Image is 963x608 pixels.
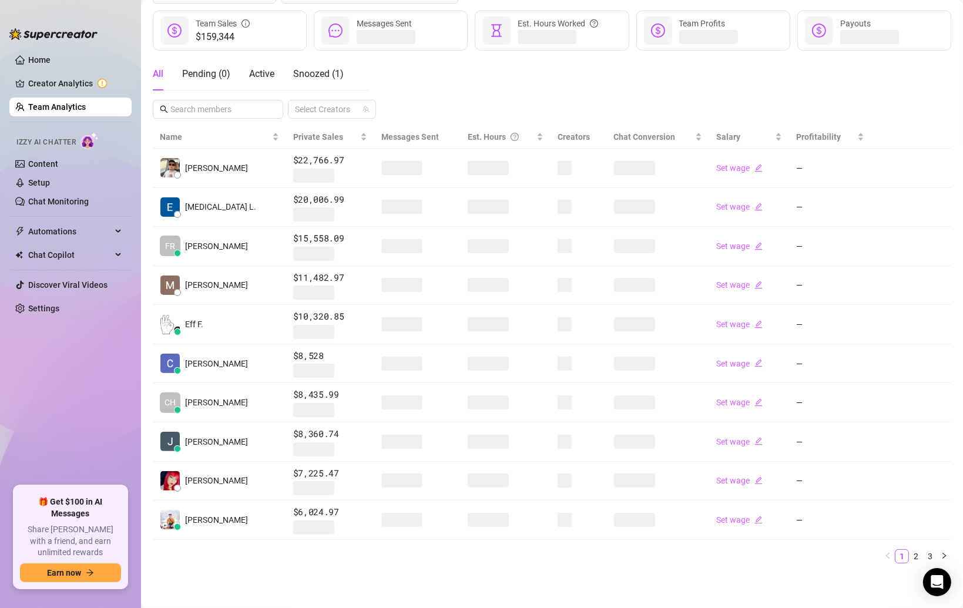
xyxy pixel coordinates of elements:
input: Search members [170,103,267,116]
a: Content [28,159,58,169]
img: logo-BBDzfeDw.svg [9,28,98,40]
span: [MEDICAL_DATA] L. [185,200,256,213]
th: Name [153,126,286,149]
a: 3 [924,550,937,563]
li: 3 [923,549,937,563]
th: Creators [551,126,606,149]
button: right [937,549,951,563]
span: [PERSON_NAME] [185,474,248,487]
span: [PERSON_NAME] [185,162,248,174]
span: Automations [28,222,112,241]
button: Earn nowarrow-right [20,563,121,582]
a: Set wageedit [716,202,763,211]
span: Name [160,130,270,143]
td: — [789,305,871,344]
li: 2 [909,549,923,563]
td: — [789,266,871,305]
span: [PERSON_NAME] [185,513,248,526]
div: Pending ( 0 ) [182,67,230,81]
a: Set wageedit [716,398,763,407]
img: Eff Francisco [160,315,180,334]
a: Set wageedit [716,359,763,368]
a: Setup [28,178,50,187]
span: Izzy AI Chatter [16,137,76,148]
span: Snoozed ( 1 ) [293,68,344,79]
div: Est. Hours [468,130,534,143]
span: Active [249,68,274,79]
span: edit [754,281,763,289]
span: FR [165,240,175,253]
span: right [941,552,948,559]
span: $11,482.97 [293,271,368,285]
td: — [789,188,871,227]
span: CH [165,396,176,409]
a: Set wageedit [716,476,763,485]
a: Set wageedit [716,280,763,290]
span: edit [754,359,763,367]
img: Charmaine Javil… [160,354,180,373]
img: Chat Copilot [15,251,23,259]
span: edit [754,320,763,328]
td: — [789,344,871,384]
span: [PERSON_NAME] [185,278,248,291]
a: Chat Monitoring [28,197,89,206]
span: $22,766.97 [293,153,368,167]
span: Messages Sent [357,19,412,28]
img: Exon Locsin [160,197,180,217]
span: thunderbolt [15,227,25,236]
span: Profitability [796,132,841,142]
span: $6,024.97 [293,505,368,519]
img: Jeffery Bamba [160,432,180,451]
button: left [881,549,895,563]
span: edit [754,476,763,485]
span: $8,360.74 [293,427,368,441]
a: Home [28,55,51,65]
td: — [789,149,871,188]
a: 1 [895,550,908,563]
span: Private Sales [293,132,343,142]
a: 2 [910,550,922,563]
div: Est. Hours Worked [518,17,598,30]
span: [PERSON_NAME] [185,396,248,409]
span: info-circle [241,17,250,30]
span: $20,006.99 [293,193,368,207]
span: Salary [716,132,740,142]
li: Previous Page [881,549,895,563]
li: Next Page [937,549,951,563]
span: Messages Sent [381,132,439,142]
td: — [789,500,871,540]
span: [PERSON_NAME] [185,240,248,253]
span: $8,528 [293,349,368,363]
div: Open Intercom Messenger [923,568,951,596]
span: dollar-circle [167,23,182,38]
span: $7,225.47 [293,466,368,481]
span: search [160,105,168,113]
span: $15,558.09 [293,231,368,246]
span: 🎁 Get $100 in AI Messages [20,496,121,519]
img: Mariane Subia [160,276,180,295]
a: Team Analytics [28,102,86,112]
span: Team Profits [679,19,726,28]
span: [PERSON_NAME] [185,357,248,370]
span: dollar-circle [651,23,665,38]
span: Earn now [47,568,81,577]
span: question-circle [590,17,598,30]
a: Set wageedit [716,320,763,329]
img: AI Chatter [80,132,99,149]
img: Jayson Roa [160,510,180,529]
a: Creator Analytics exclamation-circle [28,74,122,93]
img: Mary Jane Moren… [160,471,180,491]
span: hourglass [489,23,504,38]
a: Set wageedit [716,241,763,251]
span: $8,435.99 [293,388,368,402]
span: Share [PERSON_NAME] with a friend, and earn unlimited rewards [20,524,121,559]
td: — [789,383,871,422]
span: edit [754,203,763,211]
span: [PERSON_NAME] [185,435,248,448]
span: question-circle [511,130,519,143]
span: edit [754,398,763,407]
span: team [363,106,370,113]
li: 1 [895,549,909,563]
span: edit [754,164,763,172]
span: Payouts [840,19,871,28]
